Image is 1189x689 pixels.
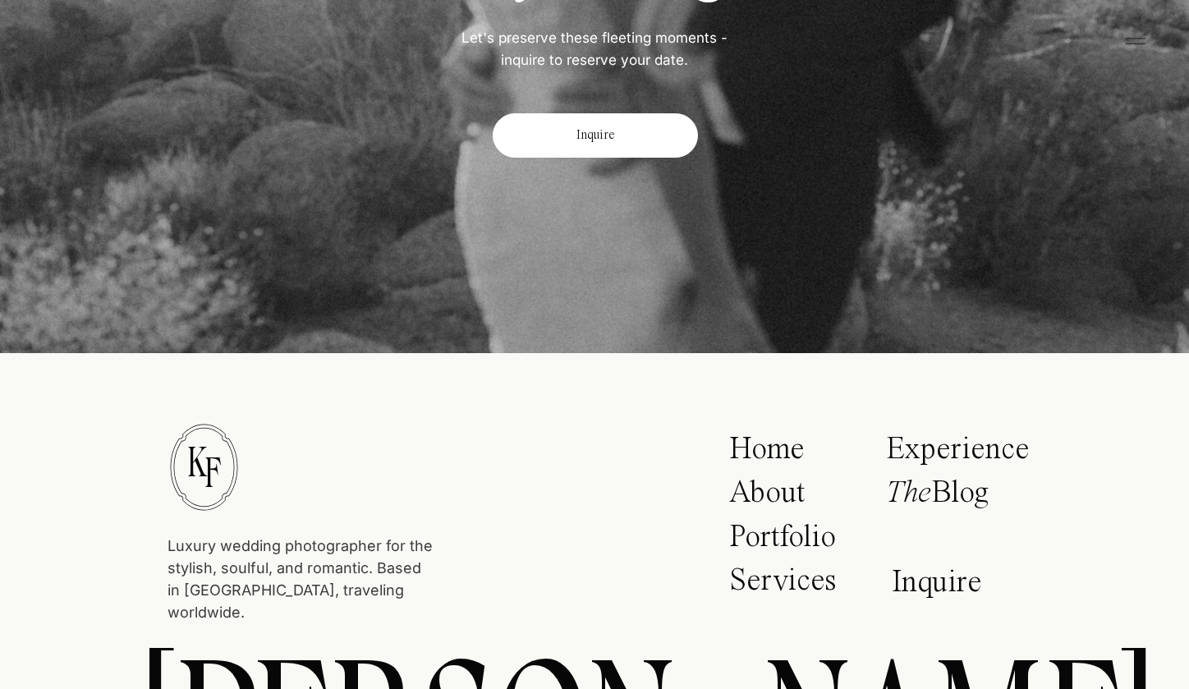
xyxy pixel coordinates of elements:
p: INSPIR [400,239,894,409]
a: TheBlog [886,477,1020,518]
a: Home [729,434,815,475]
p: ATION [324,362,833,532]
a: About [729,477,826,518]
a: Inquire [493,113,696,156]
p: Travel / Sunlit Spaces / Family / Dinner Parties / Nature / The Ocean / Interior Design / Dreams ... [532,514,855,596]
p: Blog [886,477,1020,518]
div: Inquire [493,113,698,158]
h1: ABOUT PHOTOGRAPHER [173,64,1017,235]
p: F [193,452,232,489]
a: Services [729,565,842,606]
p: Let's preserve these fleeting moments - inquire to reserve your date. [453,27,736,80]
i: the [225,134,322,216]
p: Luxury wedding photographer for the stylish, soulful, and romantic. Based in [GEOGRAPHIC_DATA], t... [168,535,433,606]
p: the [487,126,838,296]
i: The [886,478,931,509]
a: Experience [886,434,1030,470]
a: Portfolio [729,521,847,563]
a: Inquire [892,567,991,604]
p: K [187,441,207,478]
